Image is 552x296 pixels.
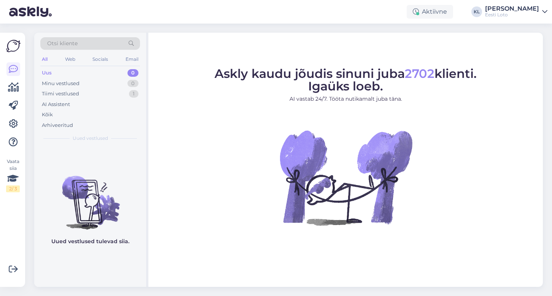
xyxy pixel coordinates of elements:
[485,6,539,12] div: [PERSON_NAME]
[42,111,53,119] div: Kõik
[47,40,78,47] span: Otsi kliente
[42,69,52,77] div: Uus
[407,5,453,19] div: Aktiivne
[471,6,482,17] div: KL
[215,95,477,103] p: AI vastab 24/7. Tööta nutikamalt juba täna.
[277,109,414,246] img: No Chat active
[42,122,73,129] div: Arhiveeritud
[51,237,129,245] p: Uued vestlused tulevad siia.
[34,162,146,231] img: No chats
[40,54,49,64] div: All
[127,80,138,87] div: 0
[6,185,20,192] div: 2 / 3
[129,90,138,98] div: 1
[124,54,140,64] div: Email
[42,90,79,98] div: Tiimi vestlused
[91,54,110,64] div: Socials
[73,135,108,142] span: Uued vestlused
[485,6,547,18] a: [PERSON_NAME]Eesti Loto
[42,101,70,108] div: AI Assistent
[405,66,434,81] span: 2702
[6,158,20,192] div: Vaata siia
[215,66,477,93] span: Askly kaudu jõudis sinuni juba klienti. Igaüks loeb.
[64,54,77,64] div: Web
[485,12,539,18] div: Eesti Loto
[127,69,138,77] div: 0
[6,39,21,53] img: Askly Logo
[42,80,80,87] div: Minu vestlused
